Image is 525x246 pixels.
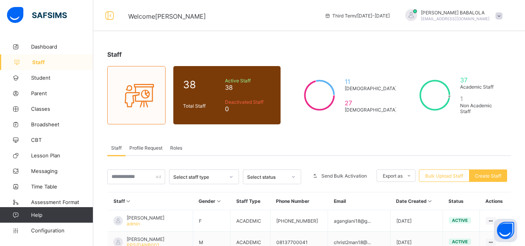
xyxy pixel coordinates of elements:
td: [PHONE_NUMBER] [270,210,328,232]
span: Welcome [PERSON_NAME] [128,12,206,20]
i: Sort in Ascending Order [125,198,132,204]
th: Email [328,192,390,210]
span: Help [31,212,93,218]
td: [DATE] [390,210,443,232]
span: Deactivated Staff [225,99,271,105]
button: Open asap [494,219,517,242]
span: Configuration [31,227,93,234]
div: Select staff type [173,174,225,180]
span: [EMAIL_ADDRESS][DOMAIN_NAME] [421,16,490,21]
span: Roles [170,145,182,151]
span: active [452,239,468,244]
span: active [452,218,468,223]
span: Messaging [31,168,93,174]
th: Status [443,192,480,210]
td: ACADEMIC [230,210,270,232]
span: Dashboard [31,44,93,50]
span: 0 [225,105,271,113]
span: 37 [460,76,501,84]
th: Gender [193,192,230,210]
span: 38 [183,79,221,91]
span: Send Bulk Activation [321,173,367,179]
span: 11 [345,78,397,85]
td: aganglani18@g... [328,210,390,232]
span: Staff [111,145,122,151]
th: Staff Type [230,192,270,210]
span: Export as [383,173,403,179]
span: [DEMOGRAPHIC_DATA] [345,85,397,91]
th: Actions [480,192,511,210]
span: Staff [107,51,122,58]
span: Lesson Plan [31,152,93,159]
i: Sort in Ascending Order [215,198,222,204]
th: Phone Number [270,192,328,210]
span: Broadsheet [31,121,93,127]
span: Time Table [31,183,93,190]
span: [PERSON_NAME] [127,215,164,221]
span: Academic Staff [460,84,501,90]
span: Active Staff [225,78,271,84]
span: [DEMOGRAPHIC_DATA] [345,107,397,113]
span: Staff [32,59,93,65]
span: admin [127,221,140,227]
td: F [193,210,230,232]
span: CBT [31,137,93,143]
span: 38 [225,84,271,91]
span: Bulk Upload Staff [425,173,463,179]
i: Sort in Ascending Order [427,198,433,204]
span: [PERSON_NAME] [127,236,164,242]
img: safsims [7,7,67,23]
span: Create Staff [475,173,501,179]
div: DANIELBABALOLA [398,9,506,22]
span: Non Academic Staff [460,103,501,114]
span: Profile Request [129,145,162,151]
span: Student [31,75,93,81]
th: Date Created [390,192,443,210]
span: Assessment Format [31,199,93,205]
span: Classes [31,106,93,112]
span: 1 [460,95,501,103]
span: [PERSON_NAME] BABALOLA [421,10,490,16]
span: session/term information [324,13,390,19]
div: Select status [247,174,287,180]
span: Parent [31,90,93,96]
div: Total Staff [181,101,223,111]
span: 27 [345,99,397,107]
th: Staff [108,192,193,210]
